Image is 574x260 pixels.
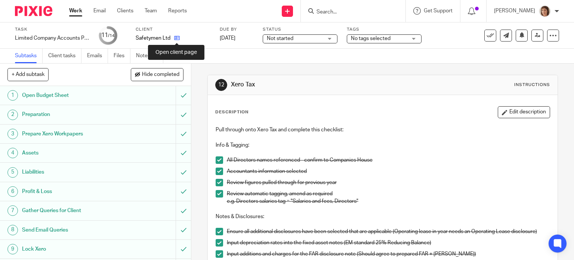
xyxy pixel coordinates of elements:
[22,205,120,216] h1: Gather Queries for Client
[108,34,115,38] small: /14
[227,250,550,258] p: Input additions and charges for the FAR disclosure note (Should agree to prepared FAR + [PERSON_N...
[101,31,115,40] div: 11
[7,68,49,81] button: + Add subtask
[514,82,550,88] div: Instructions
[7,244,18,254] div: 9
[227,156,550,164] p: All Directors names referenced - confirm to Companies House
[498,106,550,118] button: Edit description
[351,36,391,41] span: No tags selected
[220,36,235,41] span: [DATE]
[22,186,120,197] h1: Profit & Loss
[22,109,120,120] h1: Preparation
[136,27,210,33] label: Client
[69,7,82,15] a: Work
[539,5,551,17] img: Pixie%204.jpg
[15,6,52,16] img: Pixie
[227,190,550,205] p: Review automatic tagging, amend as required e.g. Directors salaries tag = "Salaries and fees, Dir...
[216,213,550,220] p: Notes & Disclosures:
[231,81,398,89] h1: Xero Tax
[7,110,18,120] div: 2
[316,9,383,16] input: Search
[215,79,227,91] div: 12
[347,27,422,33] label: Tags
[227,179,550,186] p: Review figures pulled through for previous year
[7,225,18,235] div: 8
[117,7,133,15] a: Clients
[22,166,120,178] h1: Liabilities
[263,27,337,33] label: Status
[15,49,43,63] a: Subtasks
[87,49,108,63] a: Emails
[114,49,130,63] a: Files
[216,141,550,149] p: Info & Tagging:
[22,224,120,236] h1: Send Email Queries
[227,239,550,247] p: Input depreciation rates into the fixed asset notes (EM standard 25% Reducing Balance)
[7,129,18,139] div: 3
[220,27,253,33] label: Due by
[227,168,550,175] p: Accountants information selected
[267,36,293,41] span: Not started
[145,7,157,15] a: Team
[22,90,120,101] h1: Open Budget Sheet
[7,90,18,101] div: 1
[15,34,90,42] div: Limited Company Accounts Preparation
[7,148,18,158] div: 4
[7,167,18,178] div: 5
[215,109,249,115] p: Description
[7,186,18,197] div: 6
[15,27,90,33] label: Task
[22,244,120,255] h1: Lock Xero
[216,126,550,134] p: Pull through onto Xero Tax and complete this checklist:
[93,7,106,15] a: Email
[136,34,170,42] p: Safetymen Ltd
[169,49,198,63] a: Audit logs
[7,205,18,216] div: 7
[22,128,120,140] h1: Prepare Xero Workpapers
[494,7,535,15] p: [PERSON_NAME]
[424,8,453,13] span: Get Support
[131,68,183,81] button: Hide completed
[48,49,81,63] a: Client tasks
[168,7,187,15] a: Reports
[136,49,163,63] a: Notes (0)
[142,72,179,78] span: Hide completed
[22,147,120,159] h1: Assets
[227,228,550,235] p: Ensure all additional disclosures have been selected that are applicable (Operating lease in year...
